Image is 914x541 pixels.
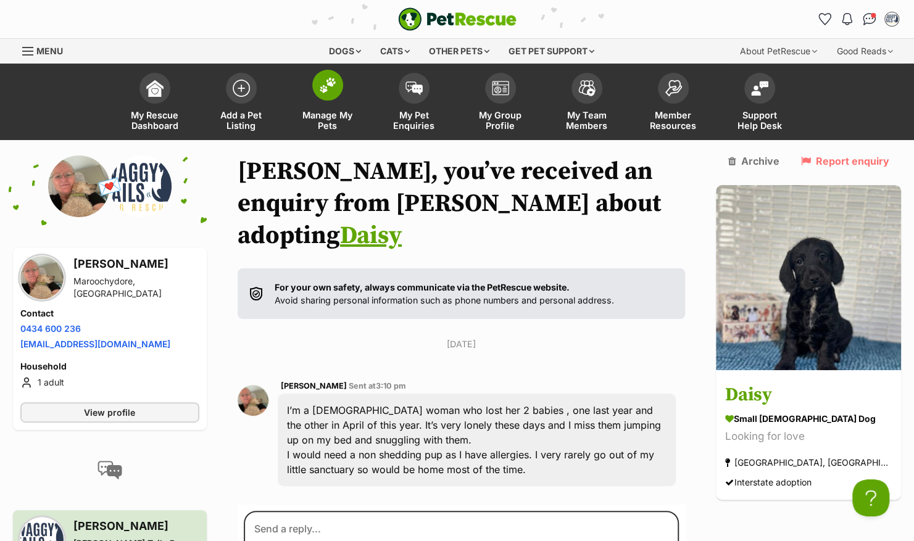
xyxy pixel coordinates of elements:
div: Good Reads [828,39,902,64]
a: My Group Profile [457,67,544,140]
span: My Pet Enquiries [386,110,442,131]
a: 0434 600 236 [20,323,81,334]
span: 💌 [96,173,123,200]
span: My Group Profile [473,110,528,131]
span: Menu [36,46,63,56]
button: Notifications [837,9,857,29]
a: My Rescue Dashboard [112,67,198,140]
span: View profile [84,406,135,419]
span: Sent at [349,381,406,390]
div: About PetRescue [731,39,826,64]
p: Avoid sharing personal information such as phone numbers and personal address. [275,281,614,307]
a: Daisy small [DEMOGRAPHIC_DATA] Dog Looking for love [GEOGRAPHIC_DATA], [GEOGRAPHIC_DATA] Intersta... [716,373,901,500]
p: [DATE] [238,337,686,350]
button: My account [882,9,902,29]
iframe: Help Scout Beacon - Open [852,479,889,516]
h4: Household [20,360,199,373]
img: conversation-icon-4a6f8262b818ee0b60e3300018af0b2d0b884aa5de6e9bcb8d3d4eeb1a70a7c4.svg [98,461,122,479]
img: team-members-icon-5396bd8760b3fe7c0b43da4ab00e1e3bb1a5d9ba89233759b79545d2d3fc5d0d.svg [578,80,596,96]
a: Member Resources [630,67,717,140]
strong: For your own safety, always communicate via the PetRescue website. [275,282,570,292]
img: Ruth Christodoulou profile pic [886,13,898,25]
img: Waggy Tails Dog Rescue profile pic [110,155,172,217]
div: Other pets [420,39,498,64]
img: manage-my-pets-icon-02211641906a0b7f246fdf0571729dbe1e7629f14944591b6c1af311fb30b64b.svg [319,77,336,93]
a: Add a Pet Listing [198,67,285,140]
h1: [PERSON_NAME], you’ve received an enquiry from [PERSON_NAME] about adopting [238,155,686,252]
img: chat-41dd97257d64d25036548639549fe6c8038ab92f7586957e7f3b1b290dea8141.svg [863,13,876,25]
img: Daisy [716,185,901,370]
img: logo-e224e6f780fb5917bec1dbf3a21bbac754714ae5b6737aabdf751b685950b380.svg [398,7,517,31]
img: pet-enquiries-icon-7e3ad2cf08bfb03b45e93fb7055b45f3efa6380592205ae92323e6603595dc1f.svg [405,81,423,95]
img: notifications-46538b983faf8c2785f20acdc204bb7945ddae34d4c08c2a6579f10ce5e182be.svg [842,13,852,25]
div: Cats [372,39,418,64]
img: help-desk-icon-fdf02630f3aa405de69fd3d07c3f3aa587a6932b1a1747fa1d2bba05be0121f9.svg [751,81,768,96]
span: 3:10 pm [376,381,406,390]
a: Favourites [815,9,835,29]
li: 1 adult [20,375,199,390]
img: group-profile-icon-3fa3cf56718a62981997c0bc7e787c4b2cf8bcc04b72c1350f741eb67cf2f40e.svg [492,81,509,96]
a: Daisy [340,220,402,251]
span: Add a Pet Listing [214,110,269,131]
a: My Team Members [544,67,630,140]
h3: [PERSON_NAME] [73,255,199,273]
a: Support Help Desk [717,67,803,140]
span: Support Help Desk [732,110,787,131]
img: Tracey Scott profile pic [48,155,110,217]
a: View profile [20,402,199,423]
div: Maroochydore, [GEOGRAPHIC_DATA] [73,275,199,300]
span: My Team Members [559,110,615,131]
span: My Rescue Dashboard [127,110,183,131]
a: Report enquiry [801,155,889,167]
div: Interstate adoption [725,474,812,491]
img: add-pet-listing-icon-0afa8454b4691262ce3f59096e99ab1cd57d4a30225e0717b998d2c9b9846f56.svg [233,80,250,97]
img: dashboard-icon-eb2f2d2d3e046f16d808141f083e7271f6b2e854fb5c12c21221c1fb7104beca.svg [146,80,164,97]
img: member-resources-icon-8e73f808a243e03378d46382f2149f9095a855e16c252ad45f914b54edf8863c.svg [665,80,682,96]
a: Manage My Pets [285,67,371,140]
h3: [PERSON_NAME] [73,518,199,535]
span: Member Resources [646,110,701,131]
div: Get pet support [500,39,603,64]
h4: Contact [20,307,199,320]
a: PetRescue [398,7,517,31]
div: I’m a [DEMOGRAPHIC_DATA] woman who lost her 2 babies , one last year and the other in April of th... [278,394,676,486]
div: [GEOGRAPHIC_DATA], [GEOGRAPHIC_DATA] [725,455,892,471]
a: Conversations [860,9,879,29]
img: Tracey Scott profile pic [238,385,268,416]
span: [PERSON_NAME] [281,381,347,390]
div: small [DEMOGRAPHIC_DATA] Dog [725,413,892,426]
a: [EMAIL_ADDRESS][DOMAIN_NAME] [20,339,170,349]
a: My Pet Enquiries [371,67,457,140]
span: Manage My Pets [300,110,355,131]
a: Menu [22,39,72,61]
img: Tracey Scott profile pic [20,256,64,299]
ul: Account quick links [815,9,902,29]
h3: Daisy [725,382,892,410]
div: Looking for love [725,429,892,445]
div: Dogs [320,39,370,64]
a: Archive [728,155,779,167]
